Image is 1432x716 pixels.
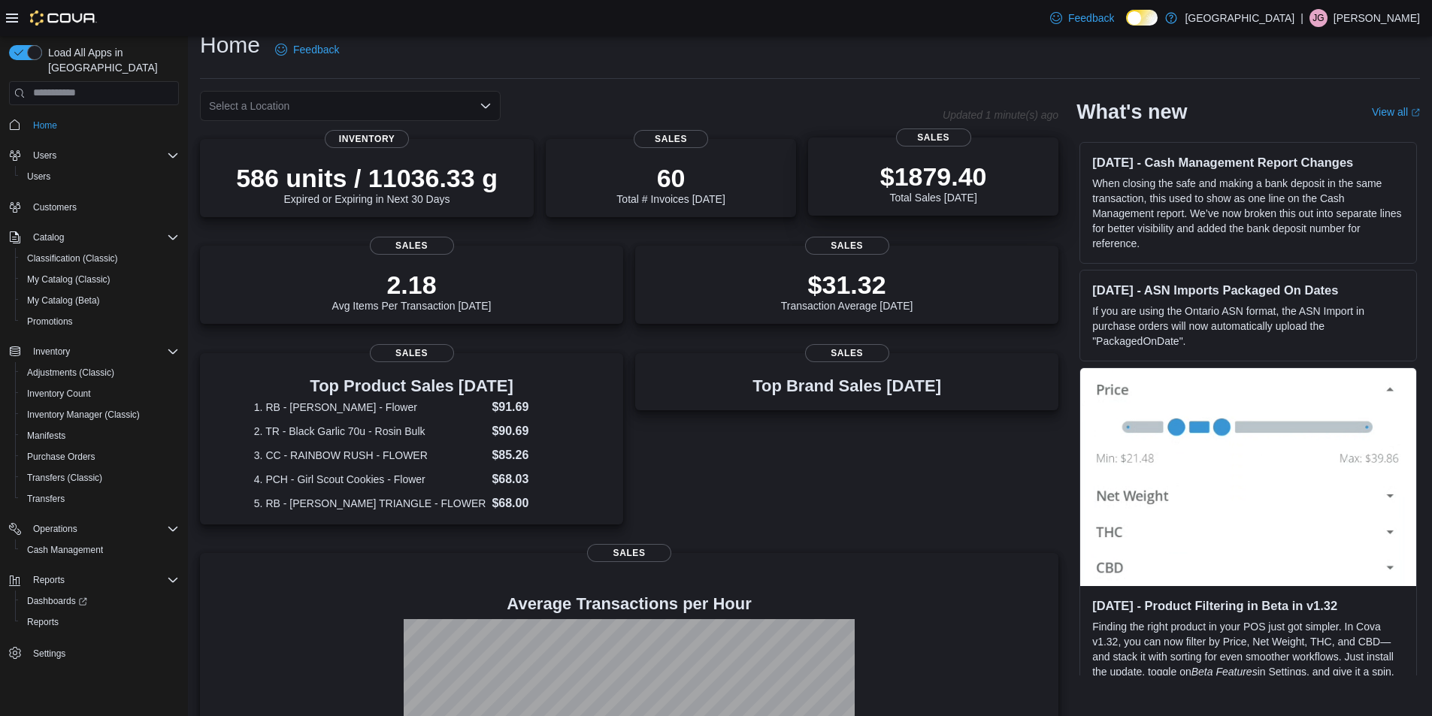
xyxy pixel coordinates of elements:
button: Transfers [15,488,185,509]
span: Manifests [21,427,179,445]
button: My Catalog (Beta) [15,290,185,311]
button: Users [15,166,185,187]
div: Total Sales [DATE] [880,162,987,204]
button: Reports [3,569,185,591]
a: Promotions [21,313,79,331]
span: Dashboards [21,592,179,610]
span: Inventory [325,130,409,148]
p: Updated 1 minute(s) ago [943,109,1058,121]
span: Manifests [27,430,65,442]
a: My Catalog (Classic) [21,270,117,289]
span: Sales [634,130,709,148]
a: Home [27,116,63,134]
button: Operations [3,518,185,539]
span: Feedback [293,42,339,57]
div: Total # Invoices [DATE] [616,163,725,205]
a: Dashboards [21,592,93,610]
span: Adjustments (Classic) [27,367,114,379]
a: Cash Management [21,541,109,559]
a: Manifests [21,427,71,445]
span: Transfers [21,490,179,508]
input: Dark Mode [1126,10,1158,26]
button: Open list of options [480,100,492,112]
button: Manifests [15,425,185,446]
button: Catalog [3,227,185,248]
dd: $68.03 [492,470,569,488]
h4: Average Transactions per Hour [212,595,1046,613]
span: Transfers [27,493,65,505]
span: Inventory Count [21,385,179,403]
span: Sales [805,237,889,255]
p: [PERSON_NAME] [1334,9,1420,27]
dt: 1. RB - [PERSON_NAME] - Flower [254,400,486,415]
span: Users [21,168,179,186]
img: Cova [30,11,97,26]
span: Sales [587,544,671,562]
a: Reports [21,613,65,631]
dd: $90.69 [492,422,569,440]
div: Transaction Average [DATE] [781,270,913,312]
span: Settings [27,643,179,662]
p: 586 units / 11036.33 g [236,163,498,193]
span: Users [27,171,50,183]
button: Inventory [27,343,76,361]
a: Settings [27,645,71,663]
button: Reports [27,571,71,589]
span: Load All Apps in [GEOGRAPHIC_DATA] [42,45,179,75]
span: Adjustments (Classic) [21,364,179,382]
p: $31.32 [781,270,913,300]
h2: What's new [1076,100,1187,124]
span: Feedback [1068,11,1114,26]
span: Customers [27,198,179,216]
dt: 4. PCH - Girl Scout Cookies - Flower [254,472,486,487]
p: Finding the right product in your POS just got simpler. In Cova v1.32, you can now filter by Pric... [1092,619,1404,694]
h3: [DATE] - Cash Management Report Changes [1092,155,1404,170]
span: Home [33,119,57,131]
a: Feedback [269,35,345,65]
span: Inventory Manager (Classic) [27,409,140,421]
a: View allExternal link [1372,106,1420,118]
span: Inventory Manager (Classic) [21,406,179,424]
span: Cash Management [21,541,179,559]
span: Cash Management [27,544,103,556]
dd: $68.00 [492,494,569,512]
a: Customers [27,198,83,216]
span: Reports [21,613,179,631]
button: Settings [3,642,185,663]
span: Transfers (Classic) [27,472,102,484]
dt: 5. RB - [PERSON_NAME] TRIANGLE - FLOWER [254,496,486,511]
span: Promotions [27,316,73,328]
span: Classification (Classic) [21,249,179,267]
div: Expired or Expiring in Next 30 Days [236,163,498,205]
span: Sales [896,128,971,147]
a: Dashboards [15,591,185,612]
button: Customers [3,196,185,218]
div: Jesus Gonzalez [1309,9,1328,27]
button: Reports [15,612,185,633]
span: Purchase Orders [27,451,95,463]
span: Home [27,116,179,134]
button: Operations [27,520,83,538]
a: My Catalog (Beta) [21,292,106,310]
span: My Catalog (Beta) [21,292,179,310]
h1: Home [200,30,260,60]
a: Purchase Orders [21,448,101,466]
button: Users [27,147,62,165]
dt: 3. CC - RAINBOW RUSH - FLOWER [254,448,486,463]
span: Dashboards [27,595,87,607]
span: Reports [27,616,59,628]
p: If you are using the Ontario ASN format, the ASN Import in purchase orders will now automatically... [1092,304,1404,349]
span: Classification (Classic) [27,252,118,264]
span: Sales [370,237,454,255]
p: When closing the safe and making a bank deposit in the same transaction, this used to show as one... [1092,176,1404,251]
span: Catalog [33,231,64,243]
a: Transfers (Classic) [21,469,108,487]
span: My Catalog (Classic) [21,270,179,289]
span: Sales [370,344,454,362]
div: Avg Items Per Transaction [DATE] [332,270,492,312]
button: My Catalog (Classic) [15,269,185,290]
nav: Complex example [9,108,179,703]
span: Purchase Orders [21,448,179,466]
a: Inventory Count [21,385,97,403]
